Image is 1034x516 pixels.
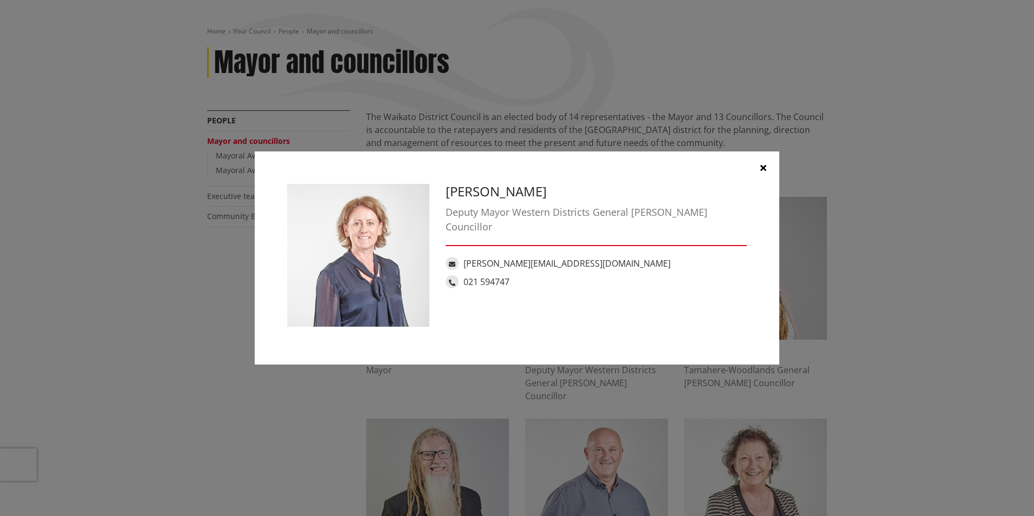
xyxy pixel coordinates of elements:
a: [PERSON_NAME][EMAIL_ADDRESS][DOMAIN_NAME] [463,257,671,269]
h3: [PERSON_NAME] [446,184,747,200]
a: 021 594747 [463,276,509,288]
img: Carolyn Eyre [287,184,429,326]
iframe: Messenger Launcher [984,471,1023,510]
div: Deputy Mayor Western Districts General [PERSON_NAME] Councillor [446,205,747,234]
